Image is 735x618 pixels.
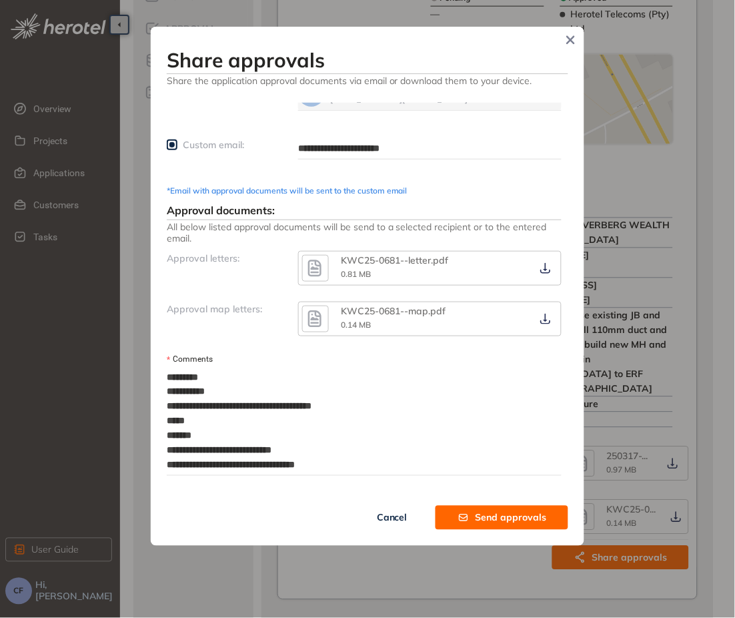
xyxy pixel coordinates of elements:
span: Approval documents: [167,204,275,217]
span: Share the application approval documents via email or download them to your device. [167,74,568,87]
span: All below listed approval documents will be send to a selected recipient or to the entered email. [167,220,562,244]
span: Cancel [377,511,408,525]
textarea: Comments [167,367,554,475]
span: 0.14 MB [341,320,371,330]
div: KWC25-0681--map.pdf [341,306,474,317]
button: Send approvals [436,506,568,530]
label: Comments [167,353,213,366]
button: Close [561,30,581,50]
button: Cancel [349,506,436,530]
span: Approval map letters: [167,303,262,315]
div: KWC25-0681--letter.pdf [341,255,474,266]
span: 0.81 MB [341,269,371,279]
span: Custom email: [183,139,244,151]
span: Send approvals [476,511,547,525]
div: *Email with approval documents will be sent to the custom email [167,186,562,196]
div: [EMAIL_ADDRESS][DOMAIN_NAME] [330,95,542,103]
h3: Share approvals [167,48,568,72]
span: Approval letters: [167,252,239,264]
